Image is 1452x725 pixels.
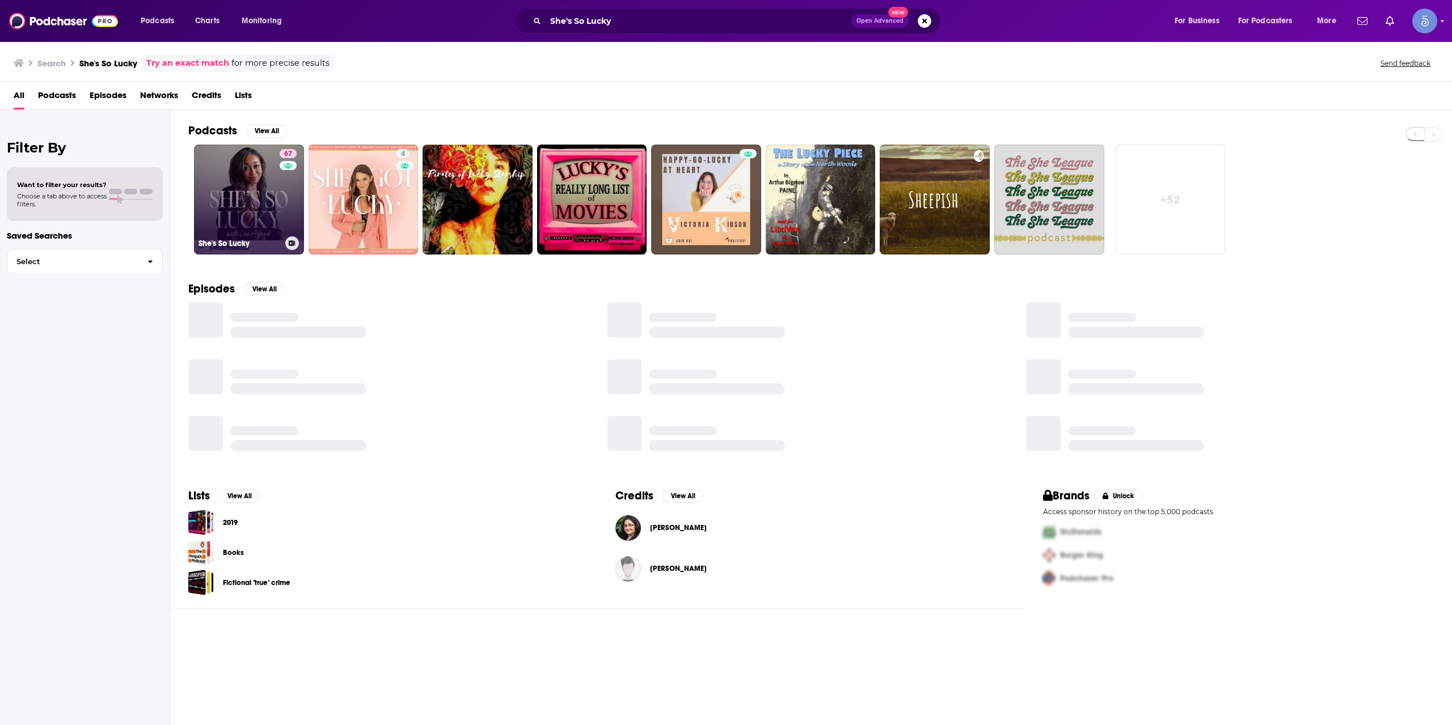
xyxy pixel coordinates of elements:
[1039,567,1060,590] img: Third Pro Logo
[1412,9,1437,33] img: User Profile
[242,13,282,29] span: Monitoring
[615,510,1006,546] button: Corey RiveraCorey Rivera
[7,230,163,241] p: Saved Searches
[1039,544,1060,567] img: Second Pro Logo
[1094,489,1142,503] button: Unlock
[7,139,163,156] h2: Filter By
[1309,12,1350,30] button: open menu
[188,510,214,535] a: 2019
[195,13,220,29] span: Charts
[1377,58,1434,68] button: Send feedback
[1238,13,1293,29] span: For Podcasters
[235,86,252,109] a: Lists
[856,18,904,24] span: Open Advanced
[244,282,285,296] button: View All
[188,124,237,138] h2: Podcasts
[219,489,260,503] button: View All
[188,489,260,503] a: ListsView All
[246,124,287,138] button: View All
[615,550,1006,587] button: Naseem EtemadNaseem Etemad
[615,556,641,582] img: Naseem Etemad
[194,145,304,255] a: 67She's So Lucky
[14,86,24,109] a: All
[192,86,221,109] a: Credits
[1060,550,1103,560] span: Burger King
[650,523,707,532] a: Corey Rivera
[662,489,703,503] button: View All
[188,489,210,503] h2: Lists
[284,149,292,160] span: 67
[223,516,238,529] a: 2019
[141,13,174,29] span: Podcasts
[146,57,229,70] a: Try an exact match
[79,58,137,69] h3: She's So Lucky
[140,86,178,109] a: Networks
[90,86,126,109] a: Episodes
[17,181,107,189] span: Want to filter your results?
[1231,12,1309,30] button: open menu
[1116,145,1226,255] a: +52
[223,546,244,559] a: Books
[133,12,189,30] button: open menu
[396,149,410,158] a: 4
[615,489,653,503] h2: Credits
[1043,507,1434,516] p: Access sponsor history on the top 5,000 podcasts.
[231,57,330,70] span: for more precise results
[546,12,851,30] input: Search podcasts, credits, & more...
[188,12,226,30] a: Charts
[188,570,214,595] a: Fictional "true" crime
[1060,574,1113,583] span: Podchaser Pro
[650,564,707,573] a: Naseem Etemad
[188,282,235,296] h2: Episodes
[38,86,76,109] a: Podcasts
[309,145,419,255] a: 4
[188,124,287,138] a: PodcastsView All
[223,576,290,589] a: Fictional "true" crime
[9,10,118,32] img: Podchaser - Follow, Share and Rate Podcasts
[7,258,138,265] span: Select
[17,192,107,208] span: Choose a tab above to access filters.
[1043,489,1090,503] h2: Brands
[851,14,909,28] button: Open AdvancedNew
[188,540,214,565] a: Books
[888,7,909,18] span: New
[1412,9,1437,33] span: Logged in as Spiral5-G1
[199,239,281,248] h3: She's So Lucky
[1175,13,1219,29] span: For Business
[1353,11,1372,31] a: Show notifications dropdown
[1412,9,1437,33] button: Show profile menu
[7,249,163,274] button: Select
[1167,12,1234,30] button: open menu
[280,149,297,158] a: 67
[650,564,707,573] span: [PERSON_NAME]
[188,282,285,296] a: EpisodesView All
[650,523,707,532] span: [PERSON_NAME]
[615,489,703,503] a: CreditsView All
[37,58,66,69] h3: Search
[1060,527,1101,537] span: McDonalds
[1039,520,1060,544] img: First Pro Logo
[1317,13,1336,29] span: More
[401,149,405,160] span: 4
[525,8,952,34] div: Search podcasts, credits, & more...
[615,515,641,541] img: Corey Rivera
[1381,11,1399,31] a: Show notifications dropdown
[234,12,297,30] button: open menu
